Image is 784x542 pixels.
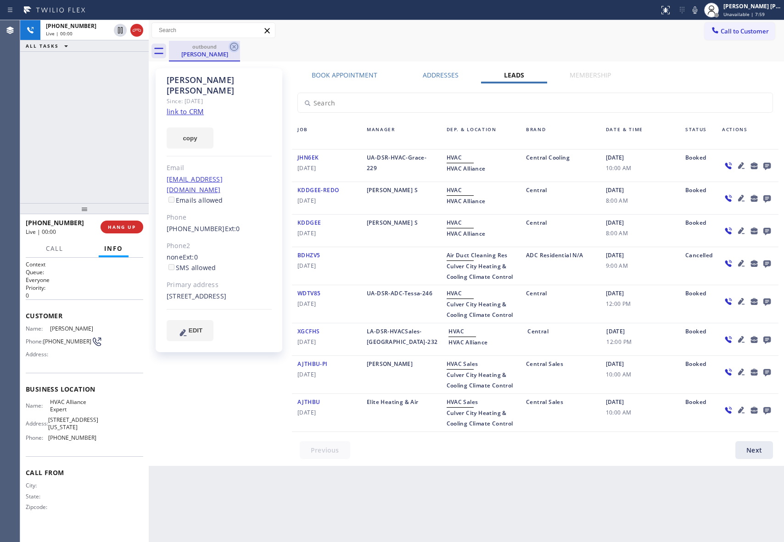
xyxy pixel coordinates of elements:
[447,289,462,297] span: HVAC
[297,260,356,271] span: [DATE]
[447,219,462,227] span: HVAC
[99,240,129,258] button: Info
[680,152,717,179] div: Booked
[606,337,674,347] span: 12:00 PM
[292,125,361,146] div: Job
[521,125,600,146] div: Brand
[170,43,239,50] div: outbound
[680,250,717,282] div: Cancelled
[600,217,680,244] div: [DATE]
[606,260,675,271] span: 9:00 AM
[297,289,320,297] span: WDTV85
[606,163,675,173] span: 10:00 AM
[361,397,441,429] div: Elite Heating & Air
[26,402,50,409] span: Name:
[152,23,275,38] input: Search
[130,24,143,37] button: Hang up
[570,71,611,79] label: Membership
[26,420,48,427] span: Address:
[167,75,272,96] div: [PERSON_NAME] [PERSON_NAME]
[606,228,675,238] span: 8:00 AM
[723,11,765,17] span: Unavailable | 7:59
[46,244,63,253] span: Call
[447,154,462,161] span: HVAC
[361,152,441,179] div: UA-DSR-HVAC-Grace-229
[361,185,441,211] div: [PERSON_NAME] S
[108,224,136,230] span: HANG UP
[361,217,441,244] div: [PERSON_NAME] S
[26,276,143,284] p: Everyone
[606,369,675,380] span: 10:00 AM
[504,71,524,79] label: Leads
[601,326,680,353] div: [DATE]
[689,4,701,17] button: Mute
[297,154,319,161] span: JHN6EK
[26,43,59,49] span: ALL TASKS
[26,434,48,441] span: Phone:
[26,260,143,268] h1: Context
[26,503,50,510] span: Zipcode:
[26,351,50,358] span: Address:
[361,326,443,353] div: LA-DSR-HVACSales-[GEOGRAPHIC_DATA]-232
[521,217,600,244] div: Central
[606,407,675,418] span: 10:00 AM
[705,22,775,40] button: Call to Customer
[680,288,717,320] div: Booked
[441,125,521,146] div: Dep. & Location
[521,288,600,320] div: Central
[297,163,356,173] span: [DATE]
[297,407,356,418] span: [DATE]
[167,175,223,194] a: [EMAIL_ADDRESS][DOMAIN_NAME]
[447,409,513,427] span: Culver City Heating & Cooling Climate Control
[26,292,143,299] p: 0
[447,371,513,389] span: Culver City Heating & Cooling Climate Control
[297,299,356,309] span: [DATE]
[26,311,143,320] span: Customer
[167,241,272,251] div: Phone2
[447,197,486,205] span: HVAC Alliance
[168,197,174,203] input: Emails allowed
[225,224,240,233] span: Ext: 0
[48,416,98,431] span: [STREET_ADDRESS][US_STATE]
[721,27,769,35] span: Call to Customer
[20,40,77,51] button: ALL TASKS
[447,186,462,194] span: HVAC
[297,360,328,368] span: AJTHBU-PI
[26,468,143,477] span: Call From
[168,264,174,270] input: SMS allowed
[447,165,486,172] span: HVAC Alliance
[297,369,356,380] span: [DATE]
[680,397,717,429] div: Booked
[522,326,601,353] div: Central
[521,359,600,391] div: Central Sales
[101,221,143,233] button: HANG UP
[717,125,778,146] div: Actions
[167,127,213,149] button: copy
[26,493,50,500] span: State:
[167,291,272,302] div: [STREET_ADDRESS]
[447,230,486,238] span: HVAC Alliance
[521,397,600,429] div: Central Sales
[680,359,717,391] div: Booked
[43,338,91,345] span: [PHONE_NUMBER]
[600,152,680,179] div: [DATE]
[361,125,441,146] div: Manager
[50,325,96,332] span: [PERSON_NAME]
[48,434,96,441] span: [PHONE_NUMBER]
[680,125,717,146] div: Status
[680,217,717,244] div: Booked
[600,185,680,211] div: [DATE]
[167,263,216,272] label: SMS allowed
[680,326,717,353] div: Booked
[297,337,356,347] span: [DATE]
[167,320,213,341] button: EDIT
[170,41,239,61] div: Frank Martell
[167,212,272,223] div: Phone
[606,299,675,309] span: 12:00 PM
[26,325,50,332] span: Name:
[447,251,508,259] span: Air Duct Cleaning Res
[447,398,478,406] span: HVAC Sales
[26,385,143,393] span: Business location
[167,280,272,290] div: Primary address
[46,22,96,30] span: [PHONE_NUMBER]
